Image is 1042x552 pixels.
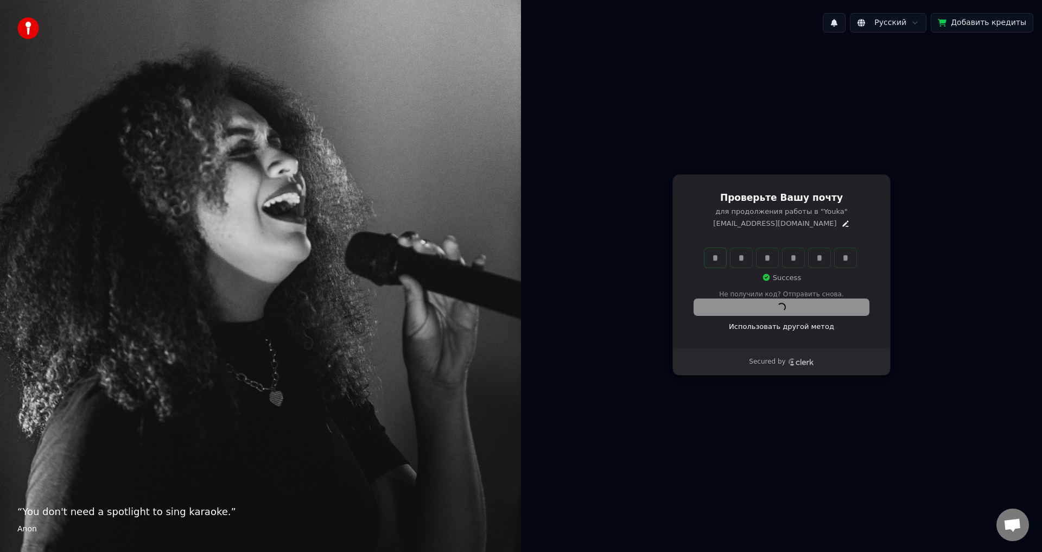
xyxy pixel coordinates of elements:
[841,219,850,228] button: Edit
[996,509,1029,541] a: Открытый чат
[702,246,859,270] div: Verification code input
[931,13,1033,33] button: Добавить кредиты
[762,273,801,283] p: Success
[729,322,834,332] a: Использовать другой метод
[17,524,504,535] footer: Anon
[713,219,836,229] p: [EMAIL_ADDRESS][DOMAIN_NAME]
[694,207,869,217] p: для продолжения работы в "Youka"
[749,358,785,366] p: Secured by
[17,17,39,39] img: youka
[788,358,814,366] a: Clerk logo
[694,192,869,205] h1: Проверьте Вашу почту
[17,504,504,519] p: “ You don't need a spotlight to sing karaoke. ”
